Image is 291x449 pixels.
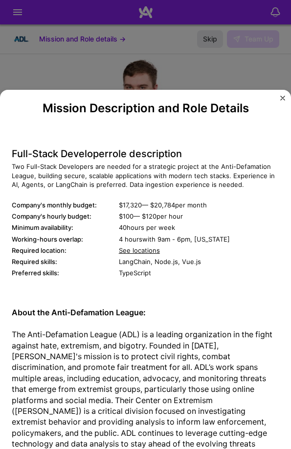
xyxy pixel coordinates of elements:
[12,212,119,221] div: Company's hourly budget:
[119,268,279,277] div: TypeScript
[12,235,119,244] div: Working-hours overlap:
[12,257,119,266] div: Required skills:
[12,148,279,160] h4: Full-Stack Developer role description
[12,246,119,255] div: Required location:
[119,235,279,244] div: 4 hours with [US_STATE]
[12,268,119,277] div: Preferred skills:
[12,201,119,209] div: Company's monthly budget:
[119,201,279,209] div: $ 17,320 — $ 20,784 per month
[12,162,279,189] div: Two Full-Stack Developers are needed for a strategic project at the Anti-Defamation League, build...
[156,235,194,243] span: 9am - 6pm ,
[119,212,279,221] div: $ 100 — $ 120 per hour
[119,246,160,254] span: See locations
[280,96,285,104] button: Close
[12,307,146,317] strong: About the Anti-Defamation League:
[12,223,119,232] div: Minimum availability:
[12,102,279,116] h4: Mission Description and Role Details
[119,223,279,232] div: 40 hours per week
[119,257,279,266] div: LangChain, Node.js, Vue.js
